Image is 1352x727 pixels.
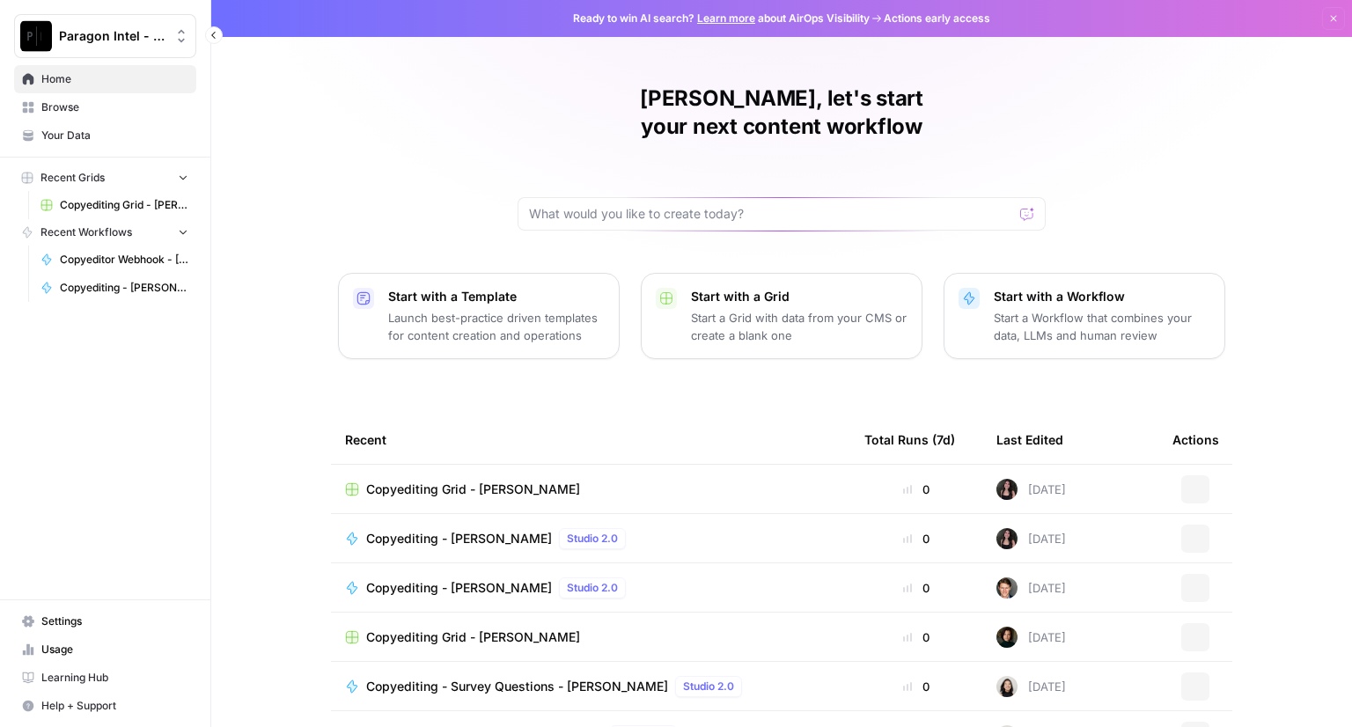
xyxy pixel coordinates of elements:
p: Start with a Grid [691,288,907,305]
span: Help + Support [41,698,188,714]
img: 5nlru5lqams5xbrbfyykk2kep4hl [996,528,1018,549]
div: [DATE] [996,528,1066,549]
button: Start with a WorkflowStart a Workflow that combines your data, LLMs and human review [944,273,1225,359]
img: t5ef5oef8zpw1w4g2xghobes91mw [996,676,1018,697]
a: Copyediting - [PERSON_NAME]Studio 2.0 [345,528,836,549]
button: Recent Grids [14,165,196,191]
span: Settings [41,613,188,629]
span: Paragon Intel - Copyediting [59,27,165,45]
span: Usage [41,642,188,657]
span: Learning Hub [41,670,188,686]
a: Copyediting Grid - [PERSON_NAME] [33,191,196,219]
div: [DATE] [996,577,1066,598]
img: trpfjrwlykpjh1hxat11z5guyxrg [996,627,1018,648]
a: Your Data [14,121,196,150]
a: Copyediting - [PERSON_NAME]Studio 2.0 [345,577,836,598]
img: 5nlru5lqams5xbrbfyykk2kep4hl [996,479,1018,500]
span: Copyediting - [PERSON_NAME] [366,530,552,547]
div: [DATE] [996,627,1066,648]
a: Copyediting Grid - [PERSON_NAME] [345,628,836,646]
input: What would you like to create today? [529,205,1013,223]
span: Copyediting Grid - [PERSON_NAME] [60,197,188,213]
span: Copyediting - [PERSON_NAME] [60,280,188,296]
button: Recent Workflows [14,219,196,246]
div: Recent [345,415,836,464]
span: Studio 2.0 [567,531,618,547]
span: Copyediting - Survey Questions - [PERSON_NAME] [366,678,668,695]
span: Recent Grids [40,170,105,186]
p: Start with a Template [388,288,605,305]
div: Actions [1172,415,1219,464]
div: 0 [864,579,968,597]
span: Copyediting Grid - [PERSON_NAME] [366,628,580,646]
button: Help + Support [14,692,196,720]
div: 0 [864,530,968,547]
span: Copyeditor Webhook - [PERSON_NAME] [60,252,188,268]
span: Home [41,71,188,87]
span: Ready to win AI search? about AirOps Visibility [573,11,870,26]
a: Copyeditor Webhook - [PERSON_NAME] [33,246,196,274]
p: Launch best-practice driven templates for content creation and operations [388,309,605,344]
a: Learn more [697,11,755,25]
span: Your Data [41,128,188,143]
a: Browse [14,93,196,121]
a: Copyediting - [PERSON_NAME] [33,274,196,302]
div: [DATE] [996,479,1066,500]
div: 0 [864,678,968,695]
span: Studio 2.0 [567,580,618,596]
h1: [PERSON_NAME], let's start your next content workflow [518,84,1046,141]
span: Copyediting - [PERSON_NAME] [366,579,552,597]
button: Start with a GridStart a Grid with data from your CMS or create a blank one [641,273,922,359]
span: Browse [41,99,188,115]
img: Paragon Intel - Copyediting Logo [20,20,52,52]
span: Actions early access [884,11,990,26]
button: Start with a TemplateLaunch best-practice driven templates for content creation and operations [338,273,620,359]
a: Copyediting - Survey Questions - [PERSON_NAME]Studio 2.0 [345,676,836,697]
div: 0 [864,628,968,646]
p: Start a Grid with data from your CMS or create a blank one [691,309,907,344]
a: Settings [14,607,196,635]
p: Start a Workflow that combines your data, LLMs and human review [994,309,1210,344]
div: [DATE] [996,676,1066,697]
div: Last Edited [996,415,1063,464]
span: Studio 2.0 [683,679,734,694]
span: Copyediting Grid - [PERSON_NAME] [366,481,580,498]
span: Recent Workflows [40,224,132,240]
p: Start with a Workflow [994,288,1210,305]
a: Usage [14,635,196,664]
button: Workspace: Paragon Intel - Copyediting [14,14,196,58]
a: Learning Hub [14,664,196,692]
div: Total Runs (7d) [864,415,955,464]
img: qw00ik6ez51o8uf7vgx83yxyzow9 [996,577,1018,598]
a: Copyediting Grid - [PERSON_NAME] [345,481,836,498]
div: 0 [864,481,968,498]
a: Home [14,65,196,93]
